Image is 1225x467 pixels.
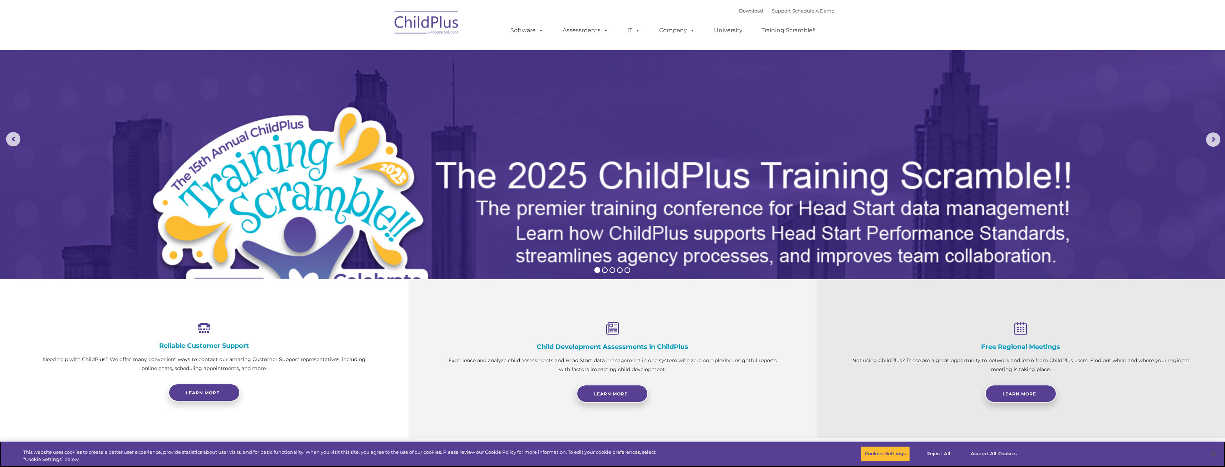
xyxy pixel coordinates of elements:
[916,446,961,461] button: Reject All
[594,391,628,397] span: Learn More
[985,385,1057,403] a: Learn More
[391,6,462,42] img: ChildPlus by Procare Solutions
[23,449,674,463] div: This website uses cookies to create a better user experience, provide statistics about user visit...
[577,385,648,403] a: Learn More
[99,47,121,53] span: Last name
[707,23,750,38] a: University
[739,8,763,14] a: Download
[503,23,551,38] a: Software
[1206,446,1221,462] button: Close
[555,23,616,38] a: Assessments
[1003,391,1036,397] span: Learn More
[967,446,1021,461] button: Accept All Cookies
[36,342,373,350] h4: Reliable Customer Support
[852,343,1189,351] h4: Free Regional Meetings
[620,23,647,38] a: IT
[739,8,834,14] font: |
[772,8,791,14] a: Support
[861,446,910,461] button: Cookies Settings
[444,356,781,374] p: Experience and analyze child assessments and Head Start data management in one system with zero c...
[168,384,240,402] a: Learn more
[652,23,702,38] a: Company
[792,8,834,14] a: Schedule A Demo
[754,23,823,38] a: Training Scramble!!
[36,355,373,373] p: Need help with ChildPlus? We offer many convenient ways to contact our amazing Customer Support r...
[852,356,1189,374] p: Not using ChildPlus? These are a great opportunity to network and learn from ChildPlus users. Fin...
[444,343,781,351] h4: Child Development Assessments in ChildPlus
[99,77,130,82] span: Phone number
[186,390,220,395] span: Learn more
